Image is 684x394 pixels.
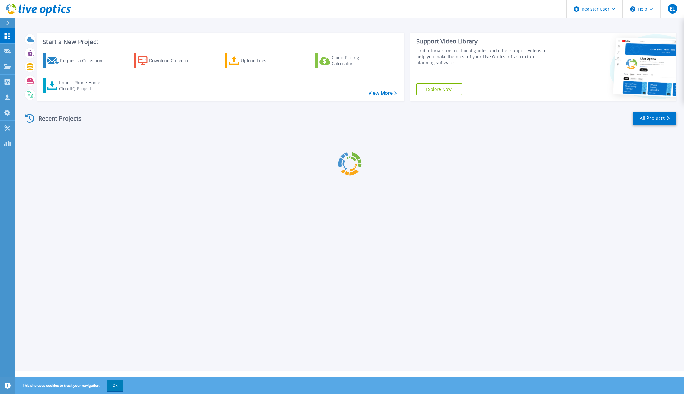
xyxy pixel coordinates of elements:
[43,39,396,45] h3: Start a New Project
[369,90,397,96] a: View More
[43,53,110,68] a: Request a Collection
[416,48,553,66] div: Find tutorials, instructional guides and other support videos to help you make the most of your L...
[670,6,675,11] span: EL
[315,53,382,68] a: Cloud Pricing Calculator
[60,55,108,67] div: Request a Collection
[17,380,123,391] span: This site uses cookies to track your navigation.
[59,80,106,92] div: Import Phone Home CloudIQ Project
[149,55,197,67] div: Download Collector
[241,55,289,67] div: Upload Files
[633,112,676,125] a: All Projects
[225,53,292,68] a: Upload Files
[416,83,462,95] a: Explore Now!
[332,55,380,67] div: Cloud Pricing Calculator
[23,111,90,126] div: Recent Projects
[107,380,123,391] button: OK
[416,37,553,45] div: Support Video Library
[134,53,201,68] a: Download Collector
